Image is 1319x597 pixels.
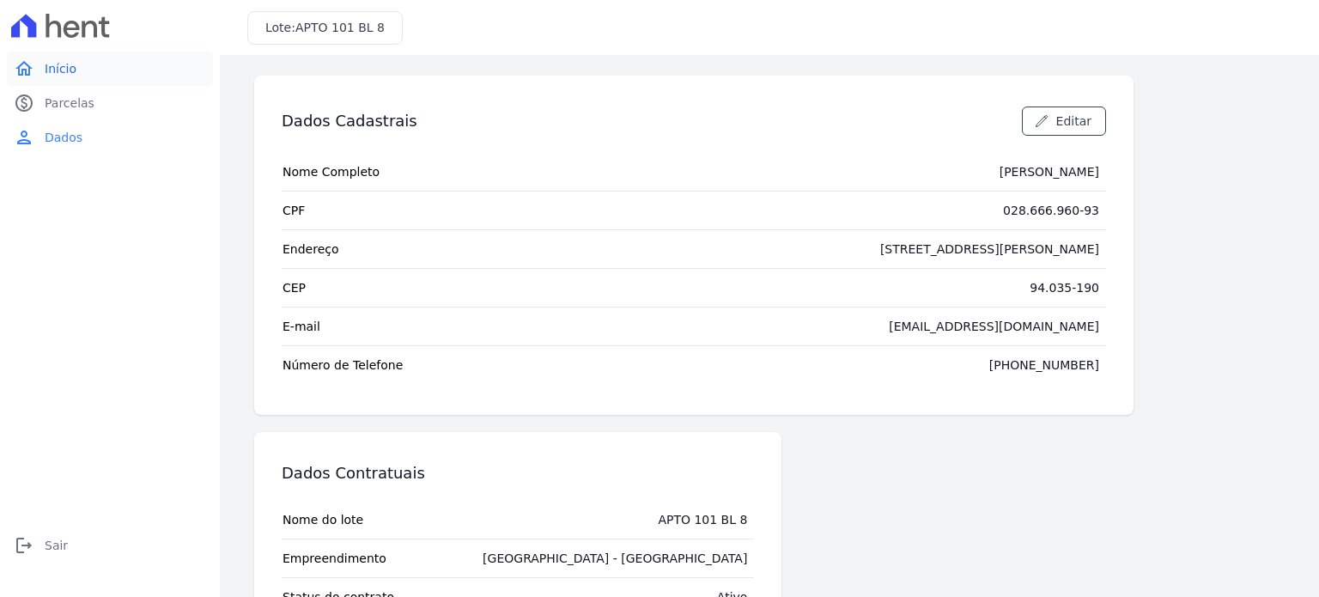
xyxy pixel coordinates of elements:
[889,318,1099,335] div: [EMAIL_ADDRESS][DOMAIN_NAME]
[282,463,425,484] h3: Dados Contratuais
[989,356,1099,374] div: [PHONE_NUMBER]
[265,19,385,37] h3: Lote:
[45,60,76,77] span: Início
[658,511,747,528] div: APTO 101 BL 8
[282,111,417,131] h3: Dados Cadastrais
[45,537,68,554] span: Sair
[14,535,34,556] i: logout
[283,356,403,374] span: Número de Telefone
[1000,163,1099,180] div: [PERSON_NAME]
[7,52,213,86] a: homeInício
[1022,107,1106,136] a: Editar
[283,279,306,296] span: CEP
[283,241,339,258] span: Endereço
[45,129,82,146] span: Dados
[7,86,213,120] a: paidParcelas
[295,21,385,34] span: APTO 101 BL 8
[283,202,305,219] span: CPF
[283,511,363,528] span: Nome do lote
[283,318,320,335] span: E-mail
[14,127,34,148] i: person
[7,528,213,563] a: logoutSair
[45,94,94,112] span: Parcelas
[283,550,386,567] span: Empreendimento
[14,58,34,79] i: home
[1030,279,1099,296] div: 94.035-190
[483,550,747,567] div: [GEOGRAPHIC_DATA] - [GEOGRAPHIC_DATA]
[880,241,1099,258] div: [STREET_ADDRESS][PERSON_NAME]
[1003,202,1099,219] div: 028.666.960-93
[283,163,380,180] span: Nome Completo
[14,93,34,113] i: paid
[1056,113,1091,130] span: Editar
[7,120,213,155] a: personDados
